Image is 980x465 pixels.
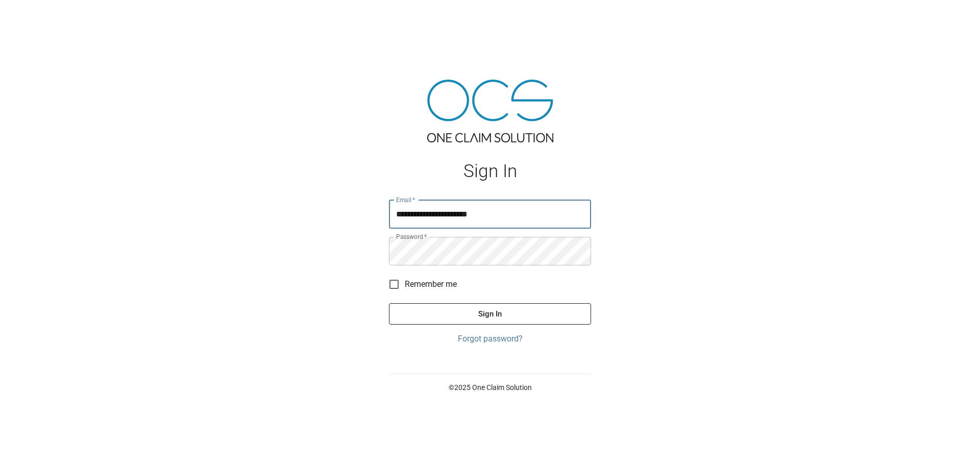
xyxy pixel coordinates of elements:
label: Email [396,195,415,204]
p: © 2025 One Claim Solution [389,382,591,393]
img: ocs-logo-white-transparent.png [12,6,53,27]
button: Sign In [389,303,591,325]
img: ocs-logo-tra.png [427,80,553,142]
label: Password [396,232,427,241]
span: Remember me [405,278,457,290]
h1: Sign In [389,161,591,182]
a: Forgot password? [389,333,591,345]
